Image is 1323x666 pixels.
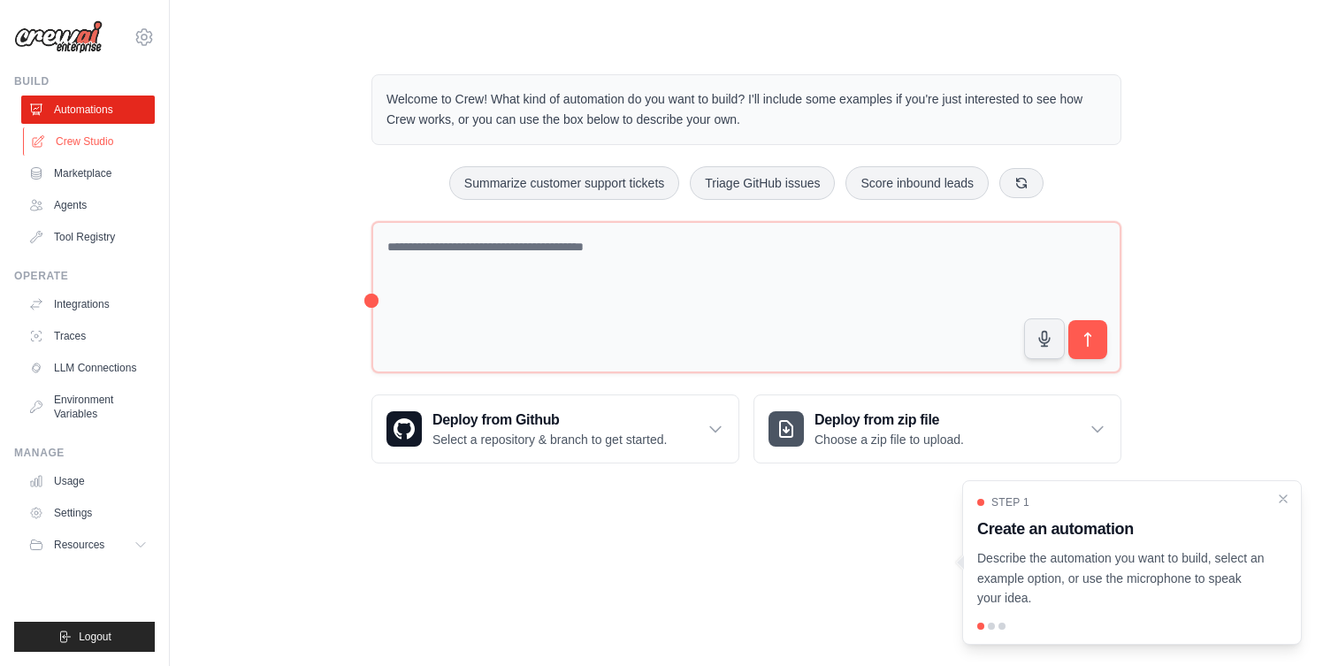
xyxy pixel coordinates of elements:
a: Automations [21,96,155,124]
h3: Create an automation [977,517,1266,541]
div: Build [14,74,155,88]
div: Operate [14,269,155,283]
button: Summarize customer support tickets [449,166,679,200]
a: LLM Connections [21,354,155,382]
a: Integrations [21,290,155,318]
p: Describe the automation you want to build, select an example option, or use the microphone to spe... [977,548,1266,609]
span: Logout [79,630,111,644]
p: Welcome to Crew! What kind of automation do you want to build? I'll include some examples if you'... [386,89,1106,130]
span: Step 1 [991,495,1029,509]
a: Environment Variables [21,386,155,428]
span: Resources [54,538,104,552]
p: Choose a zip file to upload. [814,431,964,448]
a: Agents [21,191,155,219]
a: Marketplace [21,159,155,188]
button: Score inbound leads [845,166,989,200]
button: Logout [14,622,155,652]
button: Resources [21,531,155,559]
a: Settings [21,499,155,527]
a: Traces [21,322,155,350]
a: Usage [21,467,155,495]
img: Logo [14,20,103,54]
a: Crew Studio [23,127,157,156]
button: Triage GitHub issues [690,166,835,200]
h3: Deploy from zip file [814,410,964,431]
h3: Deploy from Github [432,410,667,431]
div: Manage [14,446,155,460]
p: Select a repository & branch to get started. [432,431,667,448]
iframe: Chat Widget [1235,581,1323,666]
a: Tool Registry [21,223,155,251]
button: Close walkthrough [1276,492,1290,506]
